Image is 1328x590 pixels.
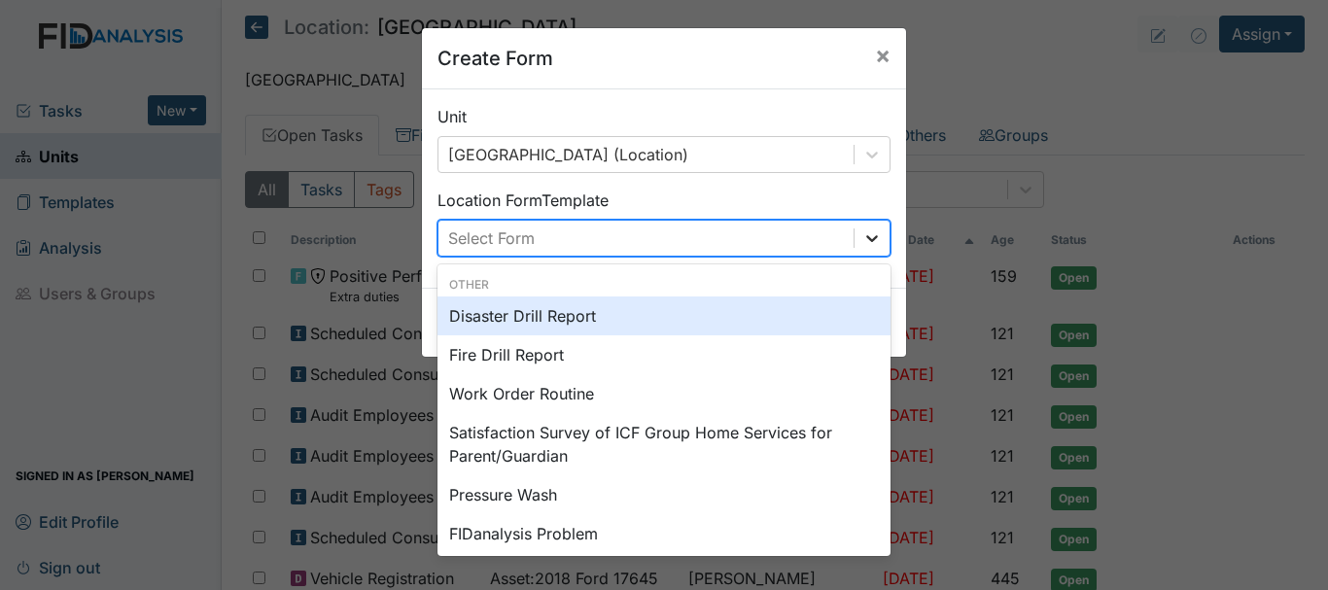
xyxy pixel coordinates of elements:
label: Location Form Template [437,189,609,212]
div: [GEOGRAPHIC_DATA] (Location) [448,143,688,166]
div: Fire Drill Report [437,335,891,374]
div: Pressure Wash [437,475,891,514]
div: Satisfaction Survey of ICF Group Home Services for Parent/Guardian [437,413,891,475]
h5: Create Form [437,44,553,73]
div: Work Order Routine [437,374,891,413]
div: FIDanalysis Problem [437,514,891,553]
div: Other [437,276,891,294]
button: Close [859,28,906,83]
label: Unit [437,105,467,128]
span: × [875,41,891,69]
div: Select Form [448,226,535,250]
div: Disaster Drill Report [437,296,891,335]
